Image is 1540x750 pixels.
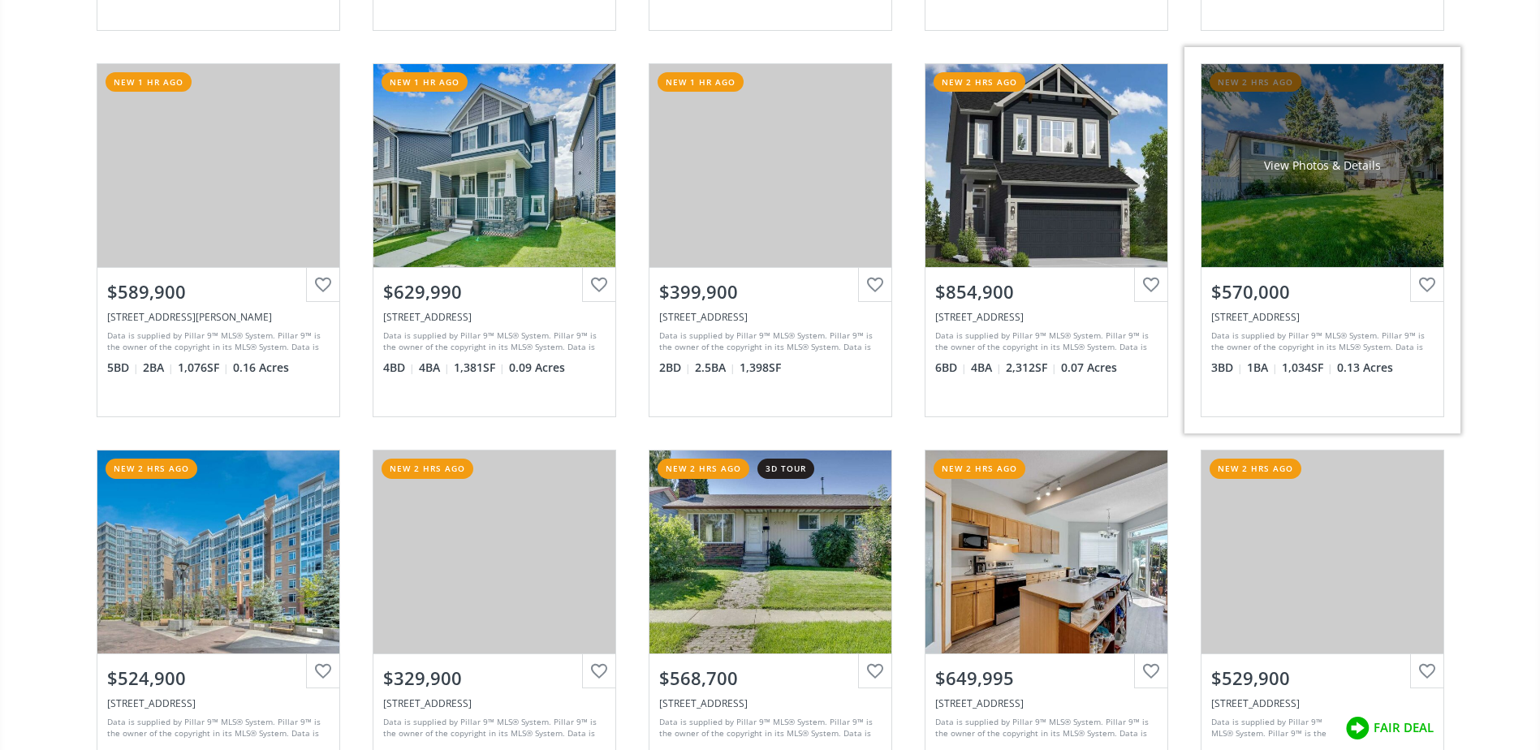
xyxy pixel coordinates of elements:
[107,666,330,691] div: $524,900
[143,360,174,376] span: 2 BA
[1211,310,1434,324] div: 3743 45 Street SW, Calgary, AB T3E3V5
[1374,719,1434,736] span: FAIR DEAL
[908,47,1184,433] a: new 2 hrs ago$854,900[STREET_ADDRESS]Data is supplied by Pillar 9™ MLS® System. Pillar 9™ is the ...
[659,716,878,740] div: Data is supplied by Pillar 9™ MLS® System. Pillar 9™ is the owner of the copyright in its MLS® Sy...
[1247,360,1278,376] span: 1 BA
[935,666,1158,691] div: $649,995
[1211,696,1434,710] div: 324 Taradale Drive NE, Calgary, AB T3J 4N9
[383,696,606,710] div: 8 County Village Bay Bay #410, Calgary, AB T3K 5J7
[659,666,882,691] div: $568,700
[1184,47,1460,433] a: new 2 hrs agoView Photos & Details$570,000[STREET_ADDRESS]Data is supplied by Pillar 9™ MLS® Syst...
[454,360,505,376] span: 1,381 SF
[419,360,450,376] span: 4 BA
[659,330,878,354] div: Data is supplied by Pillar 9™ MLS® System. Pillar 9™ is the owner of the copyright in its MLS® Sy...
[1337,360,1393,376] span: 0.13 Acres
[107,310,330,324] div: 5036 Marshall Road NE, Calgary, AB T2A2Y8
[659,360,691,376] span: 2 BD
[971,360,1002,376] span: 4 BA
[935,310,1158,324] div: 19829 44 Street SE, Calgary, AB T2Z4H3
[1211,360,1243,376] span: 3 BD
[233,360,289,376] span: 0.16 Acres
[178,360,229,376] span: 1,076 SF
[935,716,1154,740] div: Data is supplied by Pillar 9™ MLS® System. Pillar 9™ is the owner of the copyright in its MLS® Sy...
[935,696,1158,710] div: 105 Martha’s Haven Green NE, Calgary, AB T3J 4H5
[935,330,1154,354] div: Data is supplied by Pillar 9™ MLS® System. Pillar 9™ is the owner of the copyright in its MLS® Sy...
[383,310,606,324] div: 51 evanscrest Common NW, Calgary, AB T3P0R6
[509,360,565,376] span: 0.09 Acres
[107,716,326,740] div: Data is supplied by Pillar 9™ MLS® System. Pillar 9™ is the owner of the copyright in its MLS® Sy...
[1211,330,1430,354] div: Data is supplied by Pillar 9™ MLS® System. Pillar 9™ is the owner of the copyright in its MLS® Sy...
[107,279,330,304] div: $589,900
[383,330,602,354] div: Data is supplied by Pillar 9™ MLS® System. Pillar 9™ is the owner of the copyright in its MLS® Sy...
[1282,360,1333,376] span: 1,034 SF
[1211,716,1337,740] div: Data is supplied by Pillar 9™ MLS® System. Pillar 9™ is the owner of the copyright in its MLS® Sy...
[107,360,139,376] span: 5 BD
[383,279,606,304] div: $629,990
[632,47,908,433] a: new 1 hr ago$399,900[STREET_ADDRESS]Data is supplied by Pillar 9™ MLS® System. Pillar 9™ is the o...
[935,279,1158,304] div: $854,900
[659,279,882,304] div: $399,900
[659,310,882,324] div: 808 EVANSRIDGE Common NW, Calgary, AB T3P0P3
[740,360,781,376] span: 1,398 SF
[383,360,415,376] span: 4 BD
[1341,712,1374,744] img: rating icon
[1061,360,1117,376] span: 0.07 Acres
[695,360,735,376] span: 2.5 BA
[1006,360,1057,376] span: 2,312 SF
[1264,157,1381,174] div: View Photos & Details
[383,666,606,691] div: $329,900
[80,47,356,433] a: new 1 hr ago$589,900[STREET_ADDRESS][PERSON_NAME]Data is supplied by Pillar 9™ MLS® System. Pilla...
[659,696,882,710] div: 2823 Dover Ridge Drive SE, Calgary, AB T2B 2L2
[383,716,602,740] div: Data is supplied by Pillar 9™ MLS® System. Pillar 9™ is the owner of the copyright in its MLS® Sy...
[1211,666,1434,691] div: $529,900
[107,696,330,710] div: 24 Varsity Estates Circle NW #410, Calgary, AB T3A 2X8
[107,330,326,354] div: Data is supplied by Pillar 9™ MLS® System. Pillar 9™ is the owner of the copyright in its MLS® Sy...
[935,360,967,376] span: 6 BD
[1211,279,1434,304] div: $570,000
[356,47,632,433] a: new 1 hr ago$629,990[STREET_ADDRESS]Data is supplied by Pillar 9™ MLS® System. Pillar 9™ is the o...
